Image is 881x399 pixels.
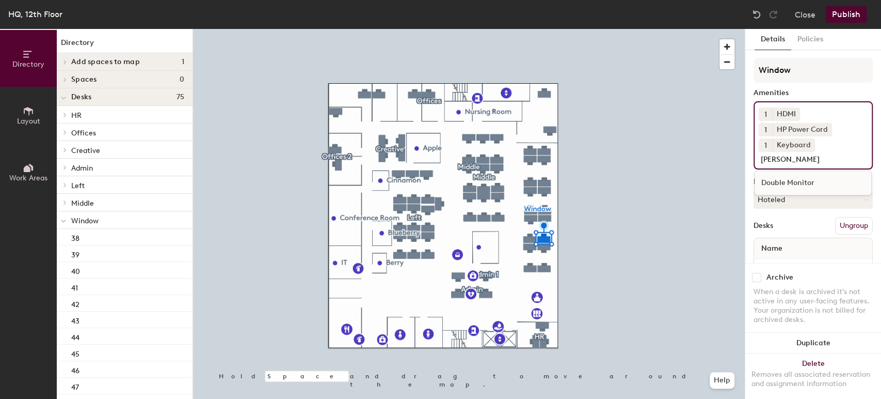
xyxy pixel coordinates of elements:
[176,93,184,101] span: 75
[756,239,788,258] span: Name
[772,123,832,136] div: HP Power Cord
[754,89,873,97] div: Amenities
[795,6,815,23] button: Close
[71,146,100,155] span: Creative
[8,8,62,21] div: HQ, 12th Floor
[764,140,767,151] span: 1
[17,117,40,126] span: Layout
[71,297,79,309] p: 42
[764,109,767,120] span: 1
[764,125,767,135] span: 1
[182,58,184,66] span: 1
[71,281,78,293] p: 41
[71,58,140,66] span: Add spaces to map
[71,164,93,173] span: Admin
[71,248,79,259] p: 39
[71,380,79,392] p: 47
[766,273,793,282] div: Archive
[710,372,734,389] button: Help
[768,9,778,20] img: Redo
[71,93,91,101] span: Desks
[791,29,829,50] button: Policies
[759,123,772,136] button: 1
[71,111,82,120] span: HR
[71,264,80,276] p: 40
[71,129,96,137] span: Offices
[71,75,97,84] span: Spaces
[71,217,99,225] span: Window
[826,6,867,23] button: Publish
[9,174,47,182] span: Work Areas
[71,314,79,326] p: 43
[71,363,79,375] p: 46
[754,190,873,209] button: Hoteled
[754,222,773,230] div: Desks
[751,370,875,389] div: Removes all associated reservation and assignment information
[772,108,800,121] div: HDMI
[751,9,762,20] img: Undo
[12,60,44,69] span: Directory
[755,29,791,50] button: Details
[57,37,193,53] h1: Directory
[71,181,85,190] span: Left
[71,330,79,342] p: 44
[180,75,184,84] span: 0
[754,287,873,325] div: When a desk is archived it's not active in any user-facing features. Your organization is not bil...
[71,231,79,243] p: 38
[745,354,881,399] button: DeleteRemoves all associated reservation and assignment information
[71,347,79,359] p: 45
[755,175,871,191] div: Double Monitor
[754,178,873,186] div: Desk Type
[772,139,815,152] div: Keyboard
[759,139,772,152] button: 1
[745,333,881,354] button: Duplicate
[759,108,772,121] button: 1
[71,199,94,208] span: Middle
[835,217,873,235] button: Ungroup
[756,262,870,277] input: Unnamed desk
